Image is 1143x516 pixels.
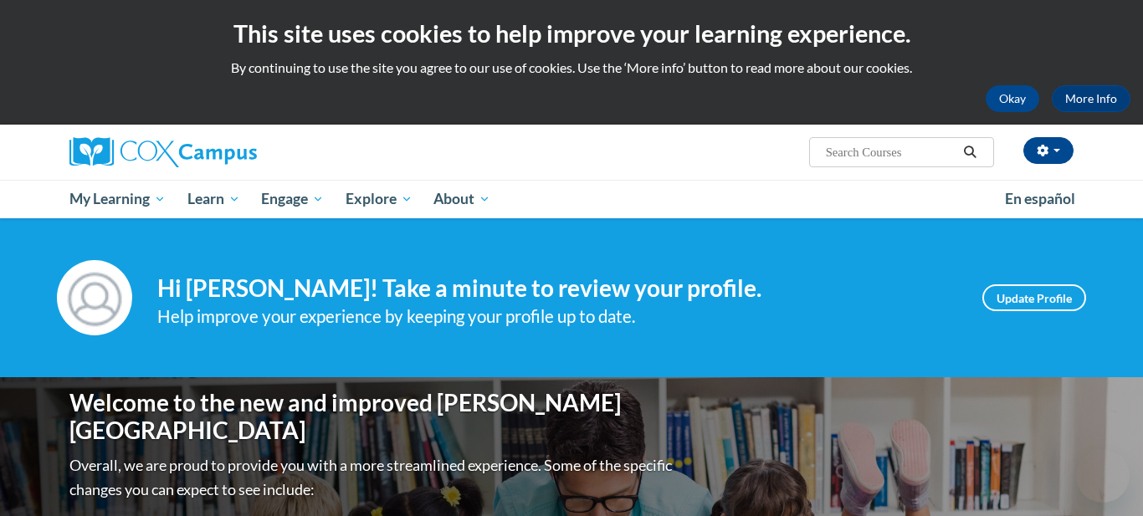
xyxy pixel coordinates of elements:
a: More Info [1052,85,1130,112]
button: Okay [986,85,1039,112]
a: My Learning [59,180,177,218]
a: En español [994,181,1086,217]
a: Engage [250,180,335,218]
span: Engage [261,189,324,209]
p: By continuing to use the site you agree to our use of cookies. Use the ‘More info’ button to read... [13,59,1130,77]
div: Main menu [44,180,1099,218]
h4: Hi [PERSON_NAME]! Take a minute to review your profile. [157,274,957,303]
p: Overall, we are proud to provide you with a more streamlined experience. Some of the specific cha... [69,453,676,502]
div: Help improve your experience by keeping your profile up to date. [157,303,957,330]
a: Cox Campus [69,137,387,167]
input: Search Courses [824,142,958,162]
i:  [963,146,978,159]
span: Learn [187,189,240,209]
button: Account Settings [1023,137,1074,164]
img: Profile Image [57,260,132,335]
a: About [423,180,502,218]
span: En español [1005,190,1075,207]
button: Search [958,142,983,162]
a: Update Profile [982,284,1086,311]
img: Cox Campus [69,137,257,167]
span: Explore [346,189,413,209]
h2: This site uses cookies to help improve your learning experience. [13,17,1130,50]
span: About [433,189,490,209]
a: Explore [335,180,423,218]
a: Learn [177,180,251,218]
iframe: Button to launch messaging window [1076,449,1130,503]
h1: Welcome to the new and improved [PERSON_NAME][GEOGRAPHIC_DATA] [69,389,676,445]
span: My Learning [69,189,166,209]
